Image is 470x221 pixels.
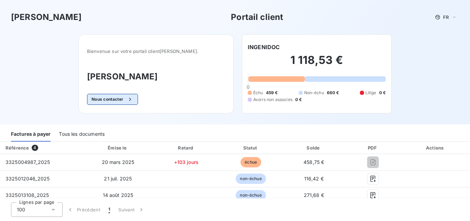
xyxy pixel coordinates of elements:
[253,90,263,96] span: Échu
[108,206,110,213] span: 1
[443,14,449,20] span: FR
[304,192,324,198] span: 271,68 €
[284,144,344,151] div: Solde
[402,144,469,151] div: Actions
[114,202,149,217] button: Suivant
[87,70,225,83] h3: [PERSON_NAME]
[104,176,132,181] span: 21 juil. 2025
[248,53,386,74] h2: 1 118,53 €
[155,144,217,151] div: Retard
[102,159,135,165] span: 20 mars 2025
[6,145,29,151] div: Référence
[241,157,261,167] span: échue
[11,127,51,142] div: Factures à payer
[295,97,302,103] span: 0 €
[63,202,104,217] button: Précédent
[84,144,152,151] div: Émise le
[365,90,376,96] span: Litige
[248,43,280,51] h6: INGENIDOC
[304,176,324,181] span: 116,42 €
[59,127,105,142] div: Tous les documents
[220,144,281,151] div: Statut
[346,144,400,151] div: PDF
[104,202,114,217] button: 1
[236,190,266,200] span: non-échue
[247,84,249,90] span: 0
[304,90,324,96] span: Non-échu
[103,192,133,198] span: 14 août 2025
[6,159,50,165] span: 3325004987_2025
[303,159,324,165] span: 458,75 €
[87,94,138,105] button: Nous contacter
[87,48,225,54] span: Bienvenue sur votre portail client [PERSON_NAME] .
[174,159,199,165] span: +103 jours
[6,176,50,181] span: 3325012046_2025
[231,11,283,23] h3: Portail client
[32,145,38,151] span: 4
[266,90,278,96] span: 459 €
[379,90,386,96] span: 0 €
[236,174,266,184] span: non-échue
[6,192,49,198] span: 3325013108_2025
[17,206,25,213] span: 100
[11,11,82,23] h3: [PERSON_NAME]
[327,90,339,96] span: 660 €
[253,97,292,103] span: Avoirs non associés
